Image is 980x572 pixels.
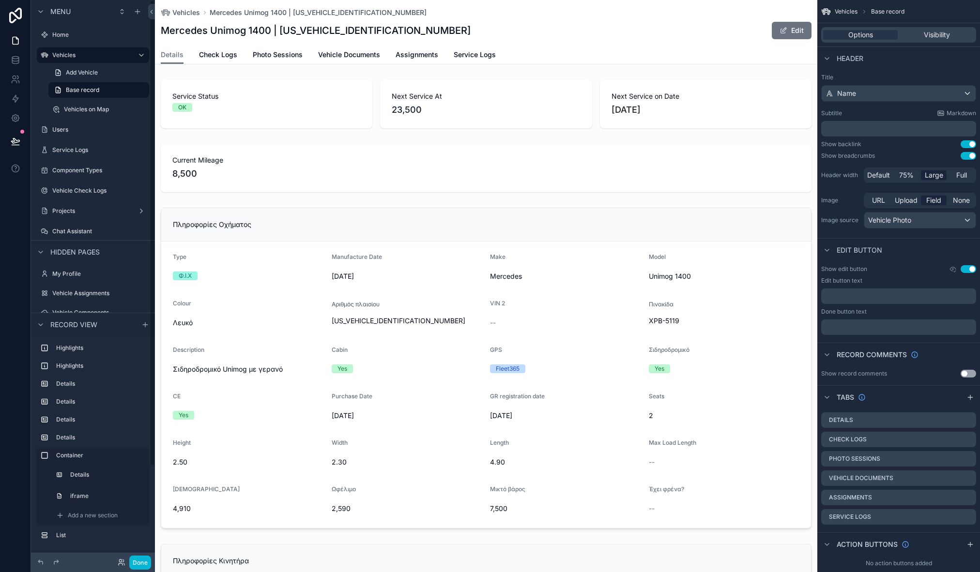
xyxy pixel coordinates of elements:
span: Vehicles [835,8,857,15]
span: Action buttons [837,540,898,549]
a: Add Vehicle [48,65,149,80]
a: My Profile [37,266,149,282]
a: Service Logs [454,46,496,65]
span: None [953,196,970,205]
label: Edit button text [821,277,862,285]
a: Vehicles [161,8,200,17]
button: Vehicle Photo [864,212,976,228]
label: Service Logs [829,513,871,521]
label: Title [821,74,976,81]
span: Photo Sessions [253,50,303,60]
a: Details [161,46,184,64]
a: Service Logs [37,142,149,158]
span: Service Logs [454,50,496,60]
label: Chat Assistant [52,227,147,235]
span: Edit button [837,245,882,255]
label: Details [56,416,145,423]
span: Record comments [837,350,907,360]
label: Done button text [821,308,867,316]
span: Details [161,50,184,60]
span: Assignments [396,50,438,60]
span: Hidden pages [50,247,100,257]
label: Details [56,380,145,388]
a: Vehicle Check Logs [37,183,149,198]
a: Component Types [37,163,149,178]
label: Vehicle Check Logs [52,187,147,195]
label: Highlights [56,344,145,352]
a: Vehicles [37,47,149,63]
div: Show backlink [821,140,861,148]
label: Photo Sessions [829,455,880,463]
span: Default [867,170,890,180]
label: Component Types [52,166,147,174]
a: Assignments [396,46,438,65]
span: Add Vehicle [66,69,98,76]
label: Header width [821,171,860,179]
span: Field [926,196,941,205]
label: Details [70,471,143,479]
a: Check Logs [199,46,237,65]
label: Projects [52,207,134,215]
a: Markdown [937,109,976,117]
label: Image source [821,216,860,224]
a: Users [37,122,149,137]
label: Vehicle Assignments [52,289,147,297]
a: Base record [48,82,149,98]
label: Assignments [829,494,872,501]
label: Details [829,416,853,424]
span: 75% [899,170,914,180]
span: Large [925,170,943,180]
label: iframe [70,492,143,500]
div: No action buttons added [817,556,980,571]
span: Vehicle Photo [868,215,911,225]
label: Image [821,196,860,204]
label: Highlights [56,362,145,370]
span: Markdown [947,109,976,117]
span: Options [848,30,873,40]
span: Check Logs [199,50,237,60]
a: Chat Assistant [37,224,149,239]
div: scrollable content [821,121,976,136]
span: Base record [871,8,904,15]
div: scrollable content [821,288,976,304]
span: Tabs [837,392,854,402]
label: Vehicles on Map [64,105,147,113]
label: Show edit button [821,265,867,273]
label: My Profile [52,270,147,278]
label: Details [56,398,145,406]
a: Projects [37,203,149,219]
button: Edit [772,22,812,39]
span: Name [837,89,856,98]
h1: Mercedes Unimog 1400 | [US_VEHICLE_IDENTIFICATION_NUMBER] [161,24,471,37]
a: Vehicles on Map [48,102,149,117]
label: Vehicle Documents [829,474,893,482]
label: Check Logs [829,436,867,443]
div: Show breadcrumbs [821,152,875,160]
span: Base record [66,86,99,94]
div: scrollable content [821,319,976,335]
label: Details [56,434,145,441]
span: Record view [50,320,97,330]
a: Vehicle Assignments [37,286,149,301]
span: Menu [50,7,71,16]
label: List [56,531,145,539]
label: Vehicle Components [52,309,147,316]
label: Home [52,31,147,39]
span: Upload [895,196,918,205]
a: Mercedes Unimog 1400 | [US_VEHICLE_IDENTIFICATION_NUMBER] [210,8,427,17]
div: Show record comments [821,370,887,377]
span: Vehicle Documents [318,50,380,60]
span: Visibility [924,30,950,40]
a: Photo Sessions [253,46,303,65]
label: Container [56,452,145,459]
div: scrollable content [31,336,155,553]
a: Vehicle Documents [318,46,380,65]
label: Service Logs [52,146,147,154]
span: Header [837,54,863,63]
label: Users [52,126,147,134]
span: Full [956,170,967,180]
a: Vehicle Components [37,305,149,320]
button: Done [129,556,151,570]
span: URL [872,196,885,205]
